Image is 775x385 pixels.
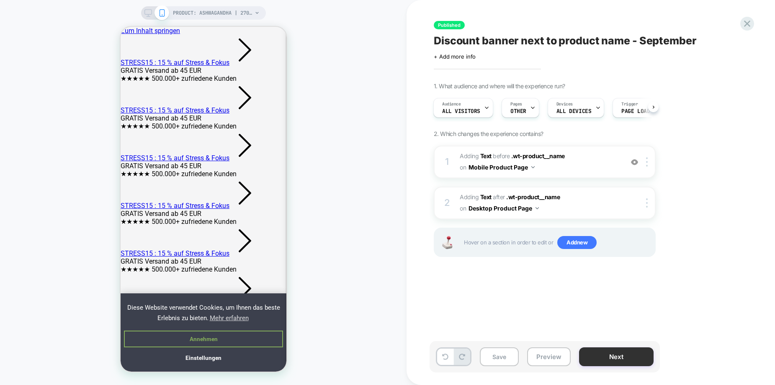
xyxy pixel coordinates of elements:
img: down arrow [531,166,535,168]
img: down arrow [536,207,539,209]
span: 1. What audience and where will the experience run? [434,82,565,90]
span: OTHER [510,108,526,114]
img: Joystick [439,236,456,249]
span: .wt-product__name [511,152,565,159]
span: AFTER [493,193,505,200]
span: Hover on a section in order to edit or [464,236,651,249]
button: Annehmen [3,304,162,321]
span: 2. Which changes the experience contains? [434,130,543,137]
span: Pages [510,101,522,107]
b: Text [480,193,492,200]
span: on [460,162,466,172]
img: close [646,198,648,208]
span: + Add more info [434,53,476,60]
span: Published [434,21,465,29]
div: 2 [443,195,451,211]
span: Trigger [621,101,638,107]
button: Save [480,347,519,366]
span: .wt-product__name [506,193,560,200]
button: Mobile Product Page [469,161,535,173]
button: Desktop Product Page [469,202,539,214]
span: Audience [442,101,461,107]
button: Preview [527,347,571,366]
img: crossed eye [631,159,638,166]
span: Diese Website verwendet Cookies, um Ihnen das beste Erlebnis zu bieten. [3,276,162,298]
img: close [646,157,648,167]
span: ALL DEVICES [556,108,591,114]
span: BEFORE [493,152,510,159]
span: Page Load [621,108,650,114]
span: Devices [556,101,573,107]
a: Mehr erfahren [88,285,129,298]
span: Adding [460,152,492,159]
span: on [460,203,466,213]
span: Discount banner next to product name - September [434,34,697,47]
span: PRODUCT: Ashwagandha | 270 Kapseln [bio] [173,6,252,20]
button: Einstellungen [3,323,162,339]
span: Adding [460,193,492,200]
span: All Visitors [442,108,480,114]
div: 1 [443,154,451,170]
button: Next [579,347,654,366]
b: Text [480,152,492,159]
span: Add new [557,236,597,249]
